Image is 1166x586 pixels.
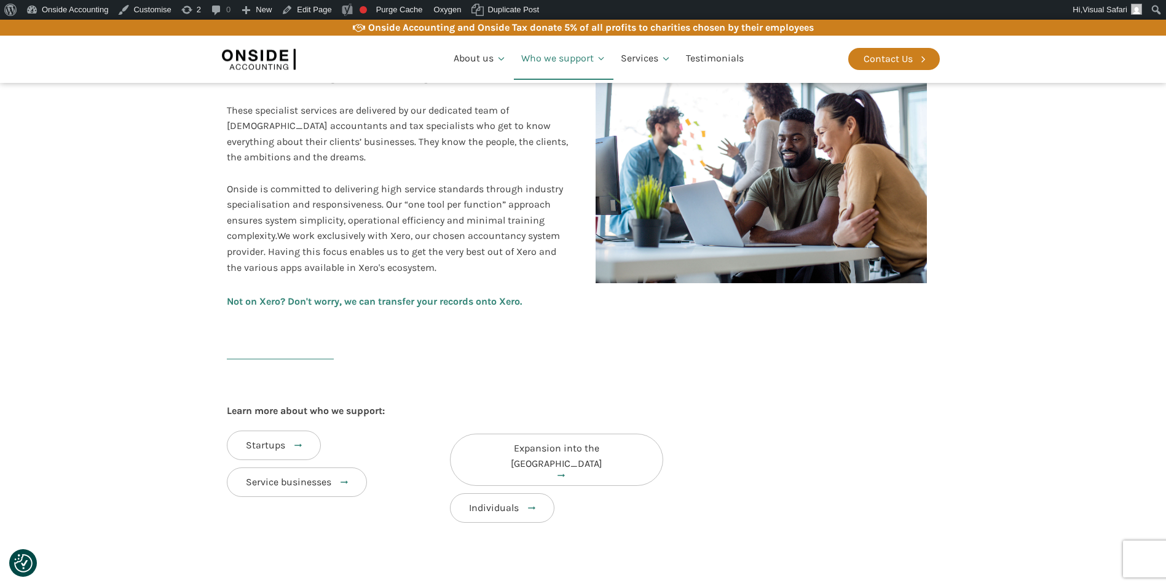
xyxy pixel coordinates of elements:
[227,403,385,419] div: Learn more about who we support:
[679,38,751,80] a: Testimonials
[227,230,562,273] span: We work exclusively with Xero, our chosen accountancy system provider. Having this focus enables ...
[227,104,570,163] span: These specialist services are delivered by our dedicated team of [DEMOGRAPHIC_DATA] accountants a...
[246,476,331,488] span: Service businesses
[613,38,679,80] a: Services
[368,20,814,36] div: Onside Accounting and Onside Tax donate 5% of all profits to charities chosen by their employees
[450,434,663,486] a: Expansion into the [GEOGRAPHIC_DATA]
[14,554,33,572] button: Consent Preferences
[360,6,367,14] div: Focus keyphrase not set
[848,48,940,70] a: Contact Us
[227,467,367,497] a: Service businesses
[1082,5,1127,14] span: Visual Safari
[446,38,514,80] a: About us
[246,439,285,451] span: Startups
[227,431,321,460] a: Startups
[511,442,602,470] span: Expansion into the [GEOGRAPHIC_DATA]
[469,502,519,514] span: Individuals
[227,55,571,275] div: Onside is committed to delivering high service standards through industry specialisation and resp...
[14,554,33,572] img: Revisit consent button
[864,51,913,67] div: Contact Us
[514,38,614,80] a: Who we support
[450,493,554,523] a: Individuals
[227,295,522,307] span: Not on Xero? Don't worry, we can transfer your records onto Xero.
[222,45,296,73] img: Onside Accounting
